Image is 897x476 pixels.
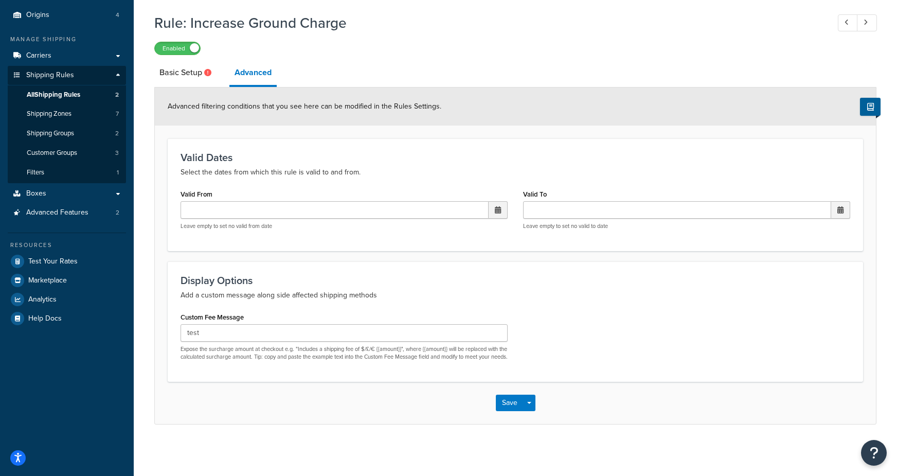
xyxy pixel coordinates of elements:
[8,35,126,44] div: Manage Shipping
[523,222,850,230] p: Leave empty to set no valid to date
[28,257,78,266] span: Test Your Rates
[861,440,887,466] button: Open Resource Center
[115,91,119,99] span: 2
[116,11,119,20] span: 4
[8,144,126,163] li: Customer Groups
[8,241,126,250] div: Resources
[8,163,126,182] li: Filters
[8,203,126,222] li: Advanced Features
[8,203,126,222] a: Advanced Features2
[8,124,126,143] li: Shipping Groups
[154,60,219,85] a: Basic Setup
[181,289,850,302] p: Add a custom message along side affected shipping methods
[181,166,850,179] p: Select the dates from which this rule is valid to and from.
[8,104,126,124] li: Shipping Zones
[28,314,62,323] span: Help Docs
[28,295,57,304] span: Analytics
[116,208,119,217] span: 2
[181,222,508,230] p: Leave empty to set no valid from date
[8,309,126,328] a: Help Docs
[838,14,858,31] a: Previous Record
[181,313,244,321] label: Custom Fee Message
[8,124,126,143] a: Shipping Groups2
[8,144,126,163] a: Customer Groups3
[181,152,850,163] h3: Valid Dates
[8,271,126,290] a: Marketplace
[27,168,44,177] span: Filters
[168,101,441,112] span: Advanced filtering conditions that you see here can be modified in the Rules Settings.
[181,345,508,361] p: Expose the surcharge amount at checkout e.g. "Includes a shipping fee of $/£/€ {{amount}}", where...
[115,129,119,138] span: 2
[181,275,850,286] h3: Display Options
[860,98,881,116] button: Show Help Docs
[857,14,877,31] a: Next Record
[27,149,77,157] span: Customer Groups
[229,60,277,87] a: Advanced
[27,110,71,118] span: Shipping Zones
[8,85,126,104] a: AllShipping Rules2
[27,91,80,99] span: All Shipping Rules
[26,208,88,217] span: Advanced Features
[26,11,49,20] span: Origins
[27,129,74,138] span: Shipping Groups
[116,110,119,118] span: 7
[181,190,212,198] label: Valid From
[26,71,74,80] span: Shipping Rules
[8,6,126,25] a: Origins4
[28,276,67,285] span: Marketplace
[8,6,126,25] li: Origins
[26,51,51,60] span: Carriers
[8,66,126,183] li: Shipping Rules
[8,184,126,203] a: Boxes
[8,46,126,65] a: Carriers
[115,149,119,157] span: 3
[8,163,126,182] a: Filters1
[8,104,126,124] a: Shipping Zones7
[523,190,547,198] label: Valid To
[155,42,200,55] label: Enabled
[26,189,46,198] span: Boxes
[496,395,524,411] button: Save
[8,290,126,309] a: Analytics
[154,13,819,33] h1: Rule: Increase Ground Charge
[117,168,119,177] span: 1
[8,252,126,271] a: Test Your Rates
[8,66,126,85] a: Shipping Rules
